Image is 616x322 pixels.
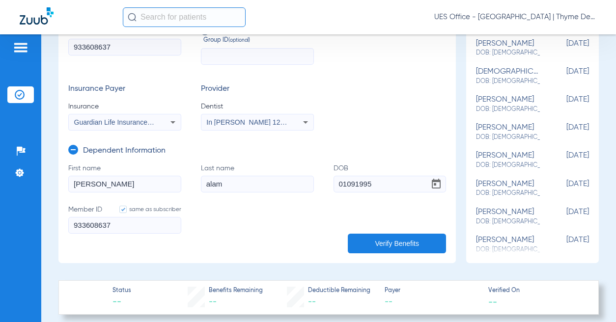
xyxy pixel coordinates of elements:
img: Zuub Logo [20,7,54,25]
span: Benefits Remaining [209,287,263,295]
h3: Provider [201,84,314,94]
span: DOB: [DEMOGRAPHIC_DATA] [476,49,540,57]
div: [PERSON_NAME] [476,236,540,254]
span: DOB: [DEMOGRAPHIC_DATA] [476,105,540,114]
h3: Insurance Payer [68,84,181,94]
span: UES Office - [GEOGRAPHIC_DATA] | Thyme Dental Care [434,12,596,22]
input: First name [68,176,181,192]
span: -- [488,296,497,307]
small: (optional) [228,36,250,45]
div: [PERSON_NAME] [476,123,540,141]
span: [DATE] [540,39,589,57]
input: Search for patients [123,7,246,27]
span: Group ID [203,36,314,45]
span: -- [308,298,316,306]
button: Open calendar [426,174,446,194]
input: Member IDsame as subscriber [68,217,181,234]
span: -- [385,296,479,308]
span: [DATE] [540,151,589,169]
span: DOB: [DEMOGRAPHIC_DATA] [476,161,540,170]
h3: Dependent Information [83,146,166,156]
span: -- [209,298,217,306]
span: [DATE] [540,95,589,113]
span: [DATE] [540,180,589,198]
span: Payer [385,287,479,295]
input: DOBOpen calendar [334,176,447,192]
label: same as subscriber [110,205,181,215]
div: [PERSON_NAME] [476,208,540,226]
span: -- [112,296,131,308]
span: DOB: [DEMOGRAPHIC_DATA] [476,189,540,198]
label: DOB [334,163,447,192]
span: DOB: [DEMOGRAPHIC_DATA] [476,217,540,226]
span: Dentist [201,102,314,111]
div: [PERSON_NAME] [476,39,540,57]
span: [DATE] [540,236,589,254]
img: Search Icon [128,13,137,22]
label: Member ID [68,205,181,234]
img: hamburger-icon [13,42,28,54]
button: Verify Benefits [348,234,446,253]
span: Guardian Life Insurance Co. Of America [74,118,196,126]
span: DOB: [DEMOGRAPHIC_DATA] [476,77,540,86]
span: [DATE] [540,67,589,85]
label: Member ID [68,27,181,65]
div: [DEMOGRAPHIC_DATA][PERSON_NAME] [476,67,540,85]
span: Status [112,287,131,295]
span: Deductible Remaining [308,287,370,295]
label: First name [68,163,181,192]
span: DOB: [DEMOGRAPHIC_DATA] [476,133,540,142]
label: Last name [201,163,314,192]
input: Last name [201,176,314,192]
div: [PERSON_NAME] [476,151,540,169]
span: Insurance [68,102,181,111]
span: [DATE] [540,123,589,141]
input: Member ID [68,39,181,55]
div: [PERSON_NAME] [476,180,540,198]
iframe: Chat Widget [567,275,616,322]
span: [DATE] [540,208,589,226]
div: [PERSON_NAME] [476,95,540,113]
span: In [PERSON_NAME] 1205114618 [206,118,310,126]
span: Verified On [488,287,583,295]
